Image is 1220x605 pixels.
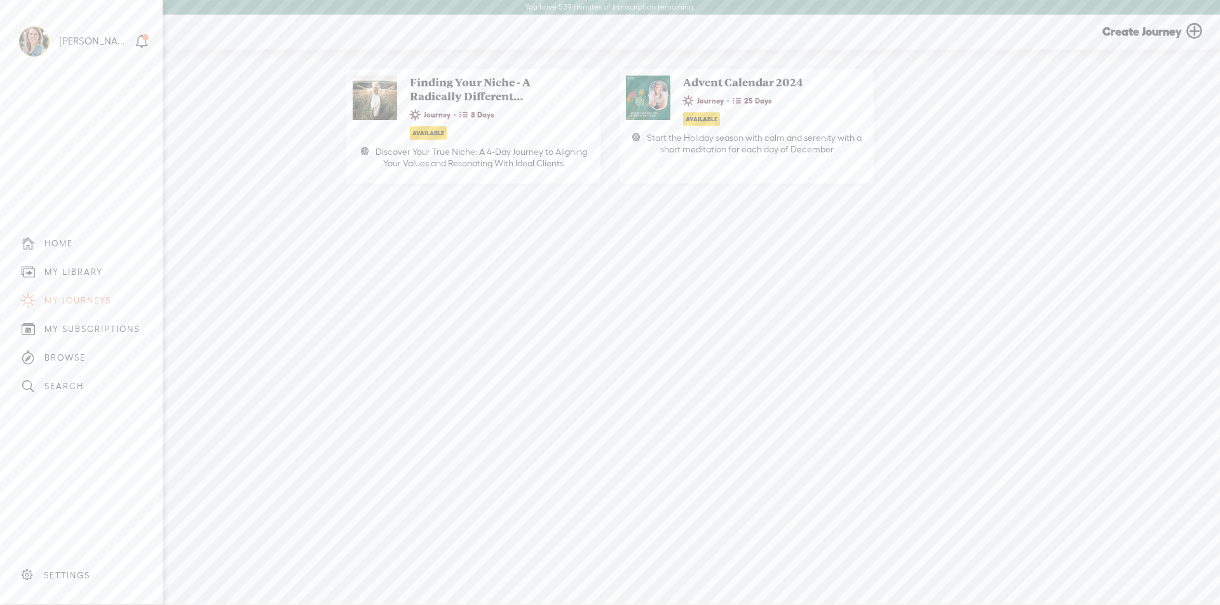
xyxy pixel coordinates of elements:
[44,324,140,335] div: MY SUBSCRIPTIONS
[44,295,111,306] div: MY JOURNEYS
[44,570,90,581] div: SETTINGS
[44,238,73,249] div: HOME
[44,352,86,363] div: BROWSE
[59,35,132,48] div: [PERSON_NAME]
[44,267,103,277] div: MY LIBRARY
[44,381,84,392] div: SEARCH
